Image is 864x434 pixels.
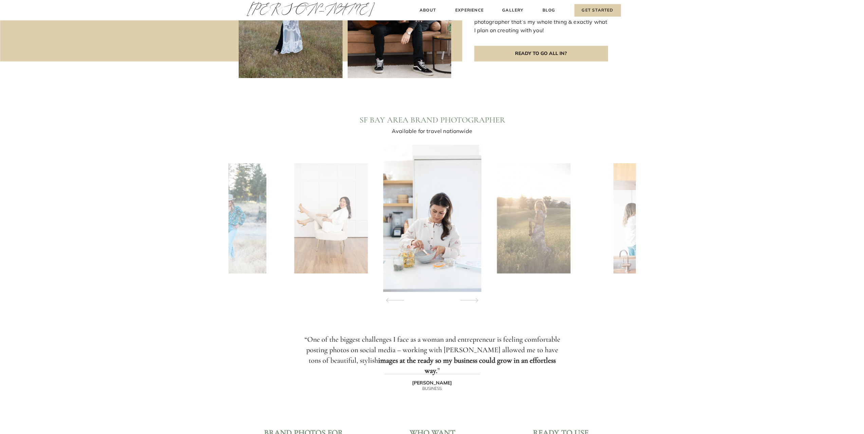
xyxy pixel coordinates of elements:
b: images at the ready so my business could grow in an effortless way. [378,356,556,375]
h3: [PERSON_NAME] [409,380,456,385]
a: Experience [455,7,485,14]
h2: “One of the biggest challenges I face as a woman and entrepreneur is feeling comfortable posting ... [301,334,564,367]
h3: BUSINESS [409,386,456,391]
a: READY TO GO ALL IN? [474,46,608,61]
img: Woman walking in the California golden hills with her fiddle for her album cover. [497,163,570,273]
h3: SF Bay Area Brand Photographer [286,115,579,125]
img: Woman wearing white blazer and tan pants with brown heels sitting on a white art deco chair with ... [294,163,367,273]
img: Woman walking in a Marin county field with her head looking down as she is walking. [193,163,266,273]
a: Blog [541,7,557,14]
img: Two professional organizers wearing jeans and white tops organizing in a white kitchen. [613,163,779,273]
a: Gallery [502,7,525,14]
h3: Available for travel nationwide [315,127,549,136]
a: Get Started [574,4,621,17]
a: About [418,7,438,14]
img: Woman in a neutral bright kitchen working with her ayurvedic herbs. [383,145,481,292]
